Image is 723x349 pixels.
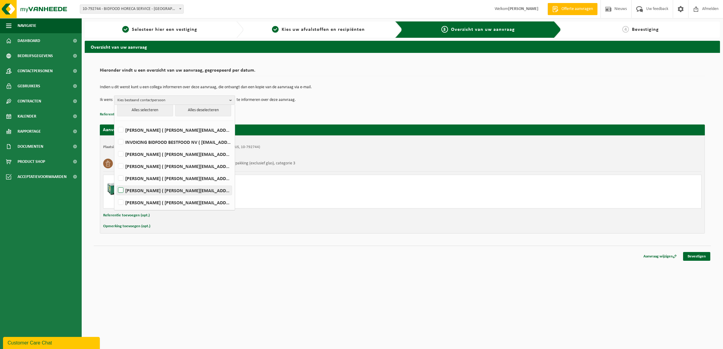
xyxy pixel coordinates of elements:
label: [PERSON_NAME] ( [PERSON_NAME][EMAIL_ADDRESS][DOMAIN_NAME] ) [117,162,232,171]
span: Selecteer hier een vestiging [132,27,197,32]
span: Kies bestaand contactpersoon [117,96,227,105]
strong: Plaatsingsadres: [103,145,129,149]
p: Ik wens [100,95,113,105]
button: Alles deselecteren [175,104,231,116]
h2: Hieronder vindt u een overzicht van uw aanvraag, gegroepeerd per datum. [100,68,705,76]
label: [PERSON_NAME] ( [PERSON_NAME][EMAIL_ADDRESS][DOMAIN_NAME] ) [117,125,232,134]
span: Navigatie [18,18,36,33]
p: te informeren over deze aanvraag. [237,95,296,105]
span: Rapportage [18,124,41,139]
span: 3 [441,26,448,33]
label: [PERSON_NAME] ( [PERSON_NAME][EMAIL_ADDRESS][DOMAIN_NAME] ) [117,174,232,183]
iframe: chat widget [3,336,101,349]
span: Kies uw afvalstoffen en recipiënten [282,27,365,32]
label: INVOICING BIDFOOD BESTFOOD NV ( [EMAIL_ADDRESS][DOMAIN_NAME] ) [117,137,232,147]
a: Offerte aanvragen [548,3,597,15]
button: Referentie toevoegen (opt.) [100,111,146,118]
strong: Aanvraag voor [DATE] [103,128,148,132]
span: 10-792744 - BIDFOOD HORECA SERVICE - BERINGEN [80,5,183,13]
span: 4 [622,26,629,33]
span: Overzicht van uw aanvraag [451,27,515,32]
span: Product Shop [18,154,45,169]
button: Kies bestaand contactpersoon [114,95,235,105]
span: 1 [122,26,129,33]
div: Aantal leveren: 5 [131,200,427,205]
span: Documenten [18,139,43,154]
a: 1Selecteer hier een vestiging [88,26,231,33]
div: Aantal ophalen : 5 [131,196,427,200]
label: [PERSON_NAME] ( [PERSON_NAME][EMAIL_ADDRESS][DOMAIN_NAME] ) [117,186,232,195]
strong: [PERSON_NAME] [508,7,538,11]
a: 2Kies uw afvalstoffen en recipiënten [247,26,390,33]
a: Aanvraag wijzigen [639,252,681,261]
span: Contracten [18,94,41,109]
span: Acceptatievoorwaarden [18,169,67,184]
span: Gebruikers [18,79,40,94]
button: Alles selecteren [117,104,173,116]
a: Bevestigen [683,252,710,261]
label: [PERSON_NAME] ( [PERSON_NAME][EMAIL_ADDRESS][DOMAIN_NAME] ) [117,198,232,207]
span: 2 [272,26,279,33]
span: Dashboard [18,33,40,48]
button: Referentie toevoegen (opt.) [103,212,150,219]
img: PB-LB-0680-HPE-GN-01.png [106,178,125,196]
span: Offerte aanvragen [560,6,594,12]
button: Opmerking toevoegen (opt.) [103,222,150,230]
span: Bevestiging [632,27,659,32]
span: Kalender [18,109,36,124]
span: 10-792744 - BIDFOOD HORECA SERVICE - BERINGEN [80,5,184,14]
h2: Overzicht van uw aanvraag [85,41,720,53]
span: Bedrijfsgegevens [18,48,53,63]
span: Contactpersonen [18,63,53,79]
label: [PERSON_NAME] ( [PERSON_NAME][EMAIL_ADDRESS][DOMAIN_NAME] ) [117,150,232,159]
div: Ophalen en plaatsen lege [131,188,427,192]
p: Indien u dit wenst kunt u een collega informeren over deze aanvraag, die ontvangt dan een kopie v... [100,85,705,89]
